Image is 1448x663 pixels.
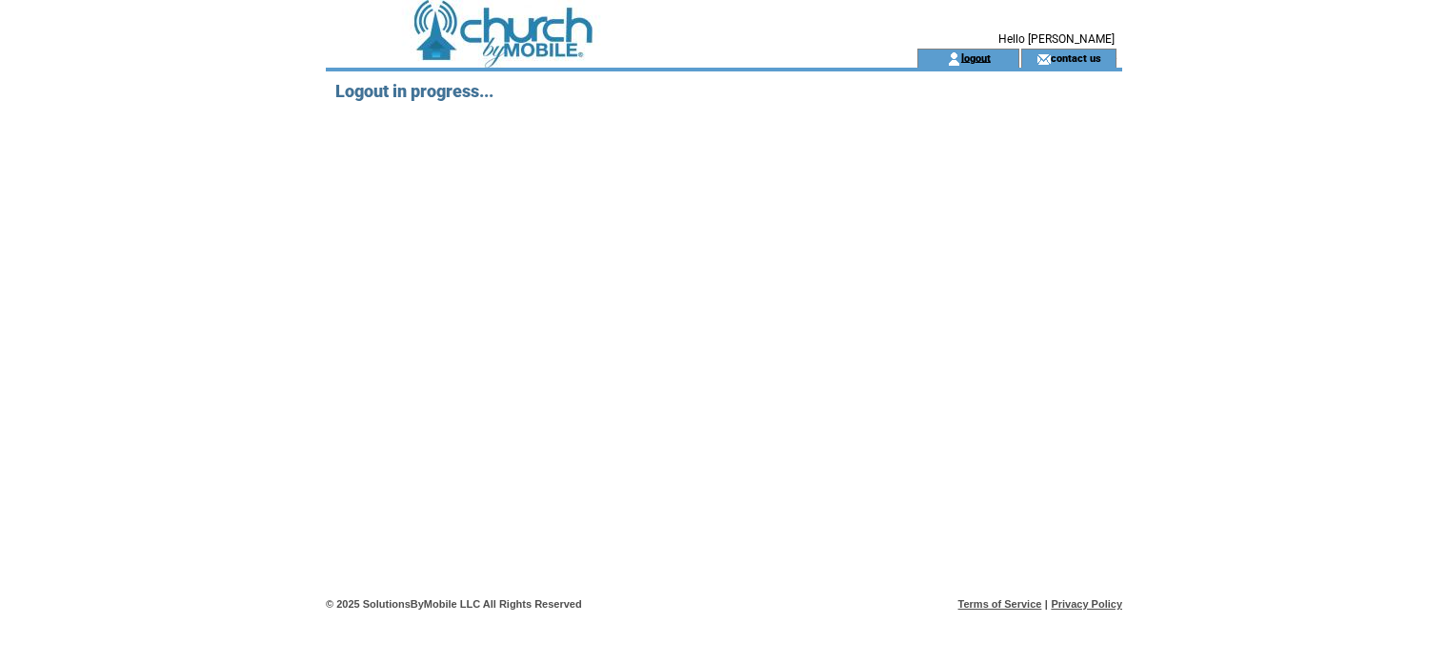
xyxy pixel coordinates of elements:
[947,51,961,67] img: account_icon.gif
[1045,598,1048,610] span: |
[961,51,991,64] a: logout
[1051,598,1122,610] a: Privacy Policy
[335,81,493,101] span: Logout in progress...
[1036,51,1051,67] img: contact_us_icon.gif
[958,598,1042,610] a: Terms of Service
[326,598,582,610] span: © 2025 SolutionsByMobile LLC All Rights Reserved
[1051,51,1101,64] a: contact us
[998,32,1115,46] span: Hello [PERSON_NAME]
